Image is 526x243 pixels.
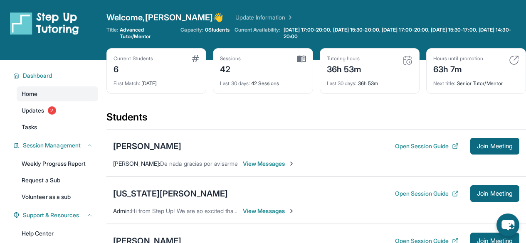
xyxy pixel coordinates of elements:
span: Title: [106,27,118,40]
div: 42 Sessions [220,75,306,87]
div: [US_STATE][PERSON_NAME] [113,188,228,199]
img: card [509,55,519,65]
button: Join Meeting [470,185,519,202]
div: Sessions [220,55,241,62]
div: Senior Tutor/Mentor [433,75,519,87]
span: Session Management [23,141,81,150]
span: Dashboard [23,71,52,80]
span: 2 [48,106,56,115]
a: Weekly Progress Report [17,156,98,171]
img: card [403,55,412,65]
div: Students [106,110,526,129]
div: 36h 53m [327,62,362,75]
img: card [192,55,199,62]
span: Capacity: [180,27,203,33]
a: Home [17,86,98,101]
span: Next title : [433,80,456,86]
span: Last 30 days : [327,80,357,86]
span: Join Meeting [477,144,513,149]
button: Session Management [20,141,93,150]
div: Tutoring hours [327,55,362,62]
img: Chevron-Right [288,208,295,214]
span: View Messages [243,160,295,168]
button: Join Meeting [470,138,519,155]
span: Join Meeting [477,191,513,196]
button: chat-button [496,214,519,236]
a: Request a Sub [17,173,98,188]
div: 36h 53m [327,75,412,87]
span: Support & Resources [23,211,79,219]
a: Tasks [17,120,98,135]
div: Hours until promotion [433,55,483,62]
span: Last 30 days : [220,80,250,86]
button: Open Session Guide [395,189,459,198]
span: Tasks [22,123,37,131]
span: Home [22,90,37,98]
div: 42 [220,62,241,75]
a: Volunteer as a sub [17,189,98,204]
div: 63h 7m [433,62,483,75]
span: Welcome, [PERSON_NAME] 👋 [106,12,224,23]
img: Chevron-Right [288,160,295,167]
span: [PERSON_NAME] : [113,160,160,167]
div: [DATE] [114,75,199,87]
button: Dashboard [20,71,93,80]
img: logo [10,12,79,35]
span: Current Availability: [235,27,280,40]
span: View Messages [243,207,295,215]
span: De nada gracias por avisarme [160,160,238,167]
a: Help Center [17,226,98,241]
span: Admin : [113,207,131,214]
a: Updates2 [17,103,98,118]
img: card [297,55,306,63]
div: [PERSON_NAME] [113,140,181,152]
span: 0 Students [205,27,230,33]
span: Updates [22,106,44,115]
a: [DATE] 17:00-20:00, [DATE] 15:30-20:00, [DATE] 17:00-20:00, [DATE] 15:30-17:00, [DATE] 14:30-20:00 [282,27,526,40]
span: Advanced Tutor/Mentor [120,27,175,40]
span: [DATE] 17:00-20:00, [DATE] 15:30-20:00, [DATE] 17:00-20:00, [DATE] 15:30-17:00, [DATE] 14:30-20:00 [284,27,524,40]
img: Chevron Right [285,13,294,22]
div: 6 [114,62,153,75]
a: Update Information [235,13,294,22]
button: Support & Resources [20,211,93,219]
button: Open Session Guide [395,142,459,150]
div: Current Students [114,55,153,62]
span: First Match : [114,80,140,86]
